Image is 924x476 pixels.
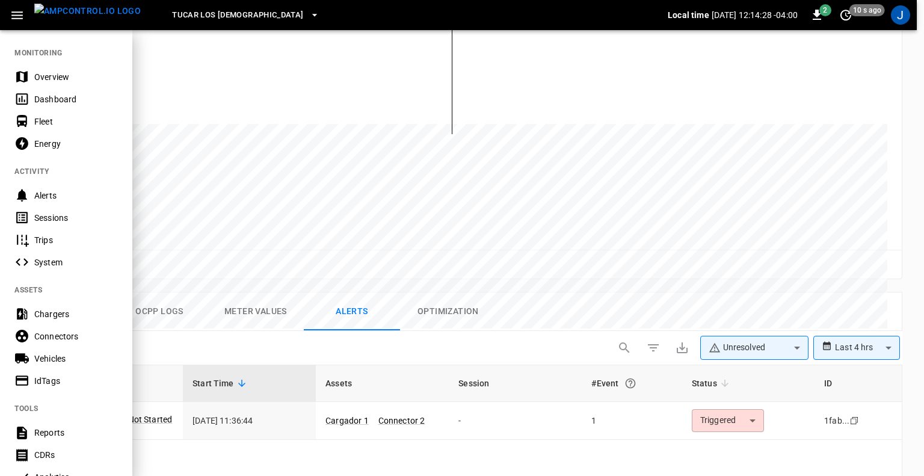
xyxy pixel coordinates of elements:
img: ampcontrol.io logo [34,4,141,19]
span: 10 s ago [849,4,885,16]
div: Alerts [34,190,118,202]
div: Dashboard [34,93,118,105]
div: Fleet [34,116,118,128]
div: Energy [34,138,118,150]
span: TUCAR LOS [DEMOGRAPHIC_DATA] [172,8,303,22]
div: Reports [34,427,118,439]
p: [DATE] 12:14:28 -04:00 [712,9,798,21]
div: Sessions [34,212,118,224]
div: Trips [34,234,118,246]
div: System [34,256,118,268]
div: profile-icon [891,5,910,25]
button: set refresh interval [836,5,855,25]
div: IdTags [34,375,118,387]
p: Local time [668,9,709,21]
div: Overview [34,71,118,83]
div: Vehicles [34,353,118,365]
span: 2 [819,4,831,16]
div: CDRs [34,449,118,461]
div: Connectors [34,330,118,342]
div: Chargers [34,308,118,320]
